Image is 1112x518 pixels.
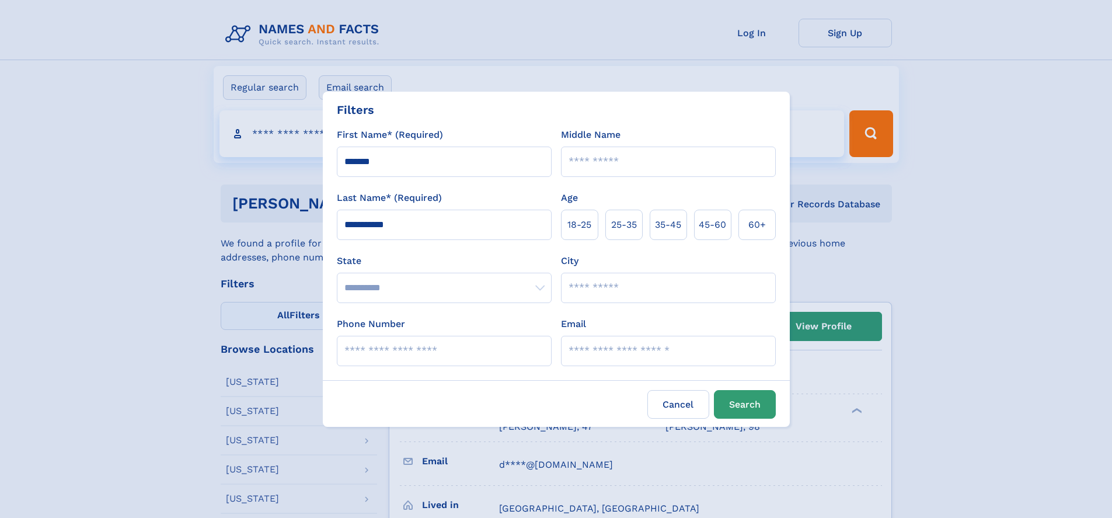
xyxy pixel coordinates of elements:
span: 25‑35 [611,218,637,232]
label: Cancel [647,390,709,419]
label: State [337,254,552,268]
label: Age [561,191,578,205]
span: 45‑60 [699,218,726,232]
label: Last Name* (Required) [337,191,442,205]
label: Email [561,317,586,331]
span: 60+ [748,218,766,232]
label: City [561,254,578,268]
span: 35‑45 [655,218,681,232]
label: Phone Number [337,317,405,331]
button: Search [714,390,776,419]
div: Filters [337,101,374,119]
span: 18‑25 [567,218,591,232]
label: Middle Name [561,128,621,142]
label: First Name* (Required) [337,128,443,142]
